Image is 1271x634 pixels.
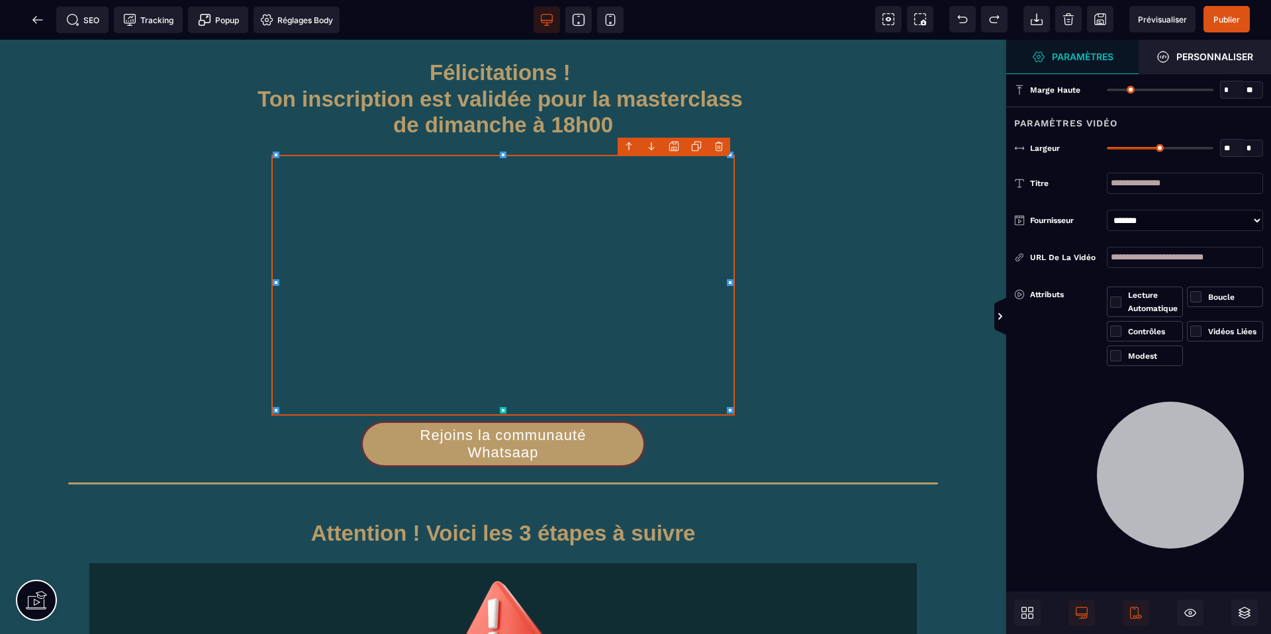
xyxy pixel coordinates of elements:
[123,13,173,26] span: Tracking
[1139,40,1271,74] span: Ouvrir le gestionnaire de styles
[271,115,735,376] div: Félicitations !
[20,478,986,514] h1: Attention ! Voici les 3 étapes à suivre
[1006,107,1271,131] div: Paramètres vidéo
[1128,325,1180,338] div: Contrôles
[1030,214,1100,227] div: Fournisseur
[1138,15,1187,24] span: Prévisualiser
[66,13,99,26] span: SEO
[114,7,183,33] span: Code de suivi
[1023,6,1050,32] span: Importer
[1128,349,1180,363] div: Modest
[1177,600,1203,626] span: Masquer le bloc
[534,7,560,33] span: Voir bureau
[24,7,51,33] span: Retour
[1123,600,1149,626] span: Afficher le mobile
[363,383,643,426] button: Rejoins la communauté Whatsaap
[1128,289,1180,315] div: Lecture automatique
[40,20,966,105] h1: Félicitations ! Ton inscription est validée pour la masterclass de dimanche à 18h00
[565,7,592,33] span: Voir tablette
[949,6,976,32] span: Défaire
[1208,325,1260,338] div: Vidéos liées
[188,7,248,33] span: Créer une alerte modale
[1014,287,1107,302] div: Attributs
[1203,6,1250,32] span: Enregistrer le contenu
[1030,177,1100,190] div: Titre
[1052,52,1113,62] strong: Paramètres
[1030,251,1100,264] div: URL de la vidéo
[1087,6,1113,32] span: Enregistrer
[1055,6,1082,32] span: Nettoyage
[907,6,933,32] span: Capture d'écran
[875,6,902,32] span: Voir les composants
[260,13,333,26] span: Réglages Body
[1030,85,1080,95] span: Marge haute
[1068,600,1095,626] span: Afficher le desktop
[1213,15,1240,24] span: Publier
[597,7,624,33] span: Voir mobile
[198,13,239,26] span: Popup
[981,6,1008,32] span: Rétablir
[1006,297,1019,337] span: Afficher les vues
[254,7,340,33] span: Favicon
[1129,6,1196,32] span: Aperçu
[1208,291,1260,304] div: Boucle
[56,7,109,33] span: Métadata SEO
[1176,52,1253,62] strong: Personnaliser
[1030,143,1060,154] span: Largeur
[1006,40,1139,74] span: Ouvrir le gestionnaire de styles
[1014,600,1041,626] span: Ouvrir les blocs
[1231,600,1258,626] span: Ouvrir les calques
